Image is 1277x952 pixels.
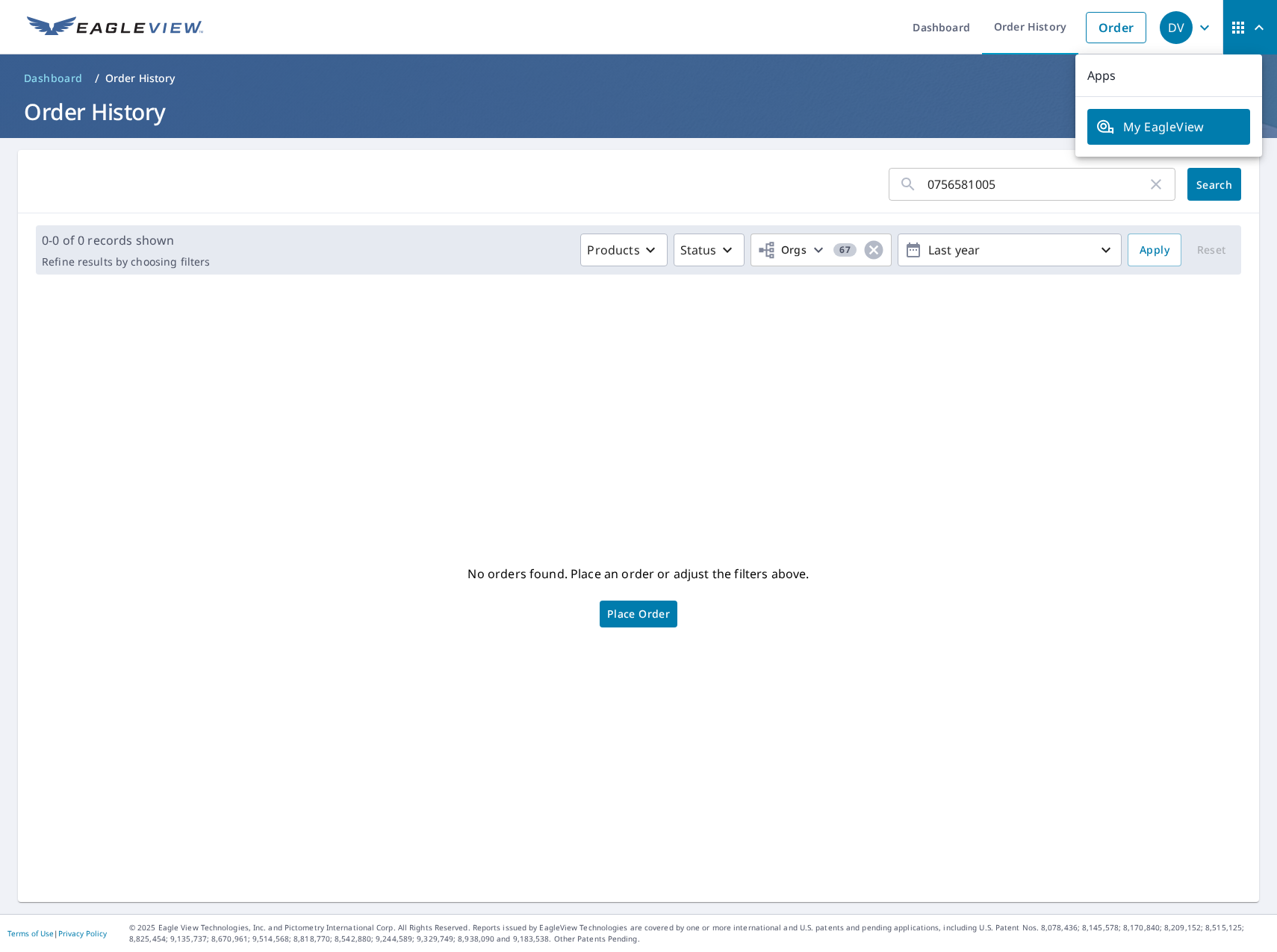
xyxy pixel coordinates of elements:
[105,71,175,86] p: Order History
[18,96,1259,127] h1: Order History
[1086,12,1146,43] a: Order
[7,928,54,939] a: Terms of Use
[922,237,1097,263] p: Last year
[27,16,203,39] img: EV Logo
[1128,234,1181,266] button: Apply
[674,234,745,266] button: Status
[1075,54,1262,97] p: Apps
[129,922,1270,945] p: © 2025 Eagle View Technologies, Inc. and Pictometry International Corp. All Rights Reserved. Repo...
[42,231,210,249] p: 0-0 of 0 records shown
[833,245,857,255] span: 67
[1160,11,1193,44] div: DV
[680,241,717,259] p: Status
[587,241,639,259] p: Products
[42,255,210,269] p: Refine results by choosing filters
[467,562,809,586] p: No orders found. Place an order or adjust the filters above.
[1140,241,1169,260] span: Apply
[580,234,667,266] button: Products
[7,929,107,938] p: |
[751,234,892,266] button: Orgs67
[757,241,807,260] span: Orgs
[1199,178,1229,192] span: Search
[898,234,1122,266] button: Last year
[928,163,1147,205] input: Address, Report #, Claim ID, etc.
[95,69,99,87] li: /
[58,928,107,939] a: Privacy Policy
[18,66,1259,90] nav: breadcrumb
[1096,118,1241,136] span: My EagleView
[600,601,677,627] a: Place Order
[607,610,670,618] span: Place Order
[18,66,89,90] a: Dashboard
[1187,168,1241,201] button: Search
[1087,109,1250,145] a: My EagleView
[24,71,83,86] span: Dashboard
